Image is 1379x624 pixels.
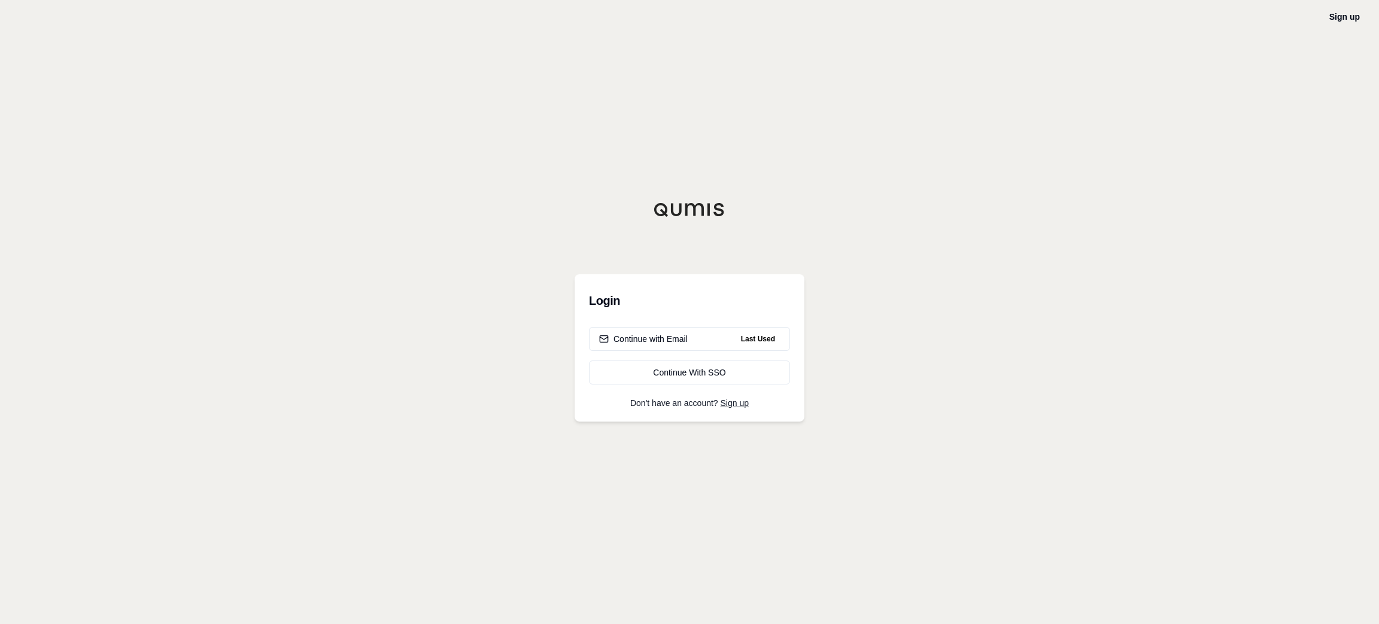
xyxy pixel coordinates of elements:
[589,327,790,351] button: Continue with EmailLast Used
[736,332,780,346] span: Last Used
[1329,12,1360,22] a: Sign up
[589,399,790,407] p: Don't have an account?
[589,361,790,384] a: Continue With SSO
[589,289,790,313] h3: Login
[599,366,780,378] div: Continue With SSO
[721,398,749,408] a: Sign up
[599,333,688,345] div: Continue with Email
[654,202,725,217] img: Qumis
